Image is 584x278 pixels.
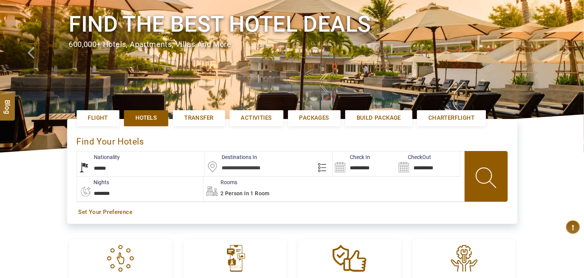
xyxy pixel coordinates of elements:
a: Flight [77,110,119,126]
input: Search [333,151,396,176]
label: Nationality [77,153,120,161]
a: Activities [230,110,283,126]
label: Destinations In [204,153,257,161]
h1: Find the best hotel deals [69,10,515,39]
a: Set Your Preference [79,208,506,216]
div: 600,000+ hotels, apartments, villas and more. [69,39,515,50]
a: Charterflight [417,110,486,126]
input: Search [396,151,460,176]
span: Flight [88,114,108,122]
span: 2 Person in 1 Room [220,190,270,196]
div: Find Your Hotels [77,129,508,151]
span: Packages [299,114,329,122]
span: Transfer [184,114,213,122]
a: Hotels [124,110,168,126]
span: Hotels [135,114,157,122]
label: Check In [333,153,370,161]
span: Charterflight [428,114,475,122]
span: Blog [3,100,13,106]
label: CheckOut [396,153,431,161]
span: Build Package [357,114,401,122]
label: Rooms [203,178,237,186]
a: Transfer [173,110,225,126]
label: nights [77,178,109,186]
a: Packages [288,110,341,126]
span: Activities [241,114,272,122]
a: Build Package [345,110,412,126]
